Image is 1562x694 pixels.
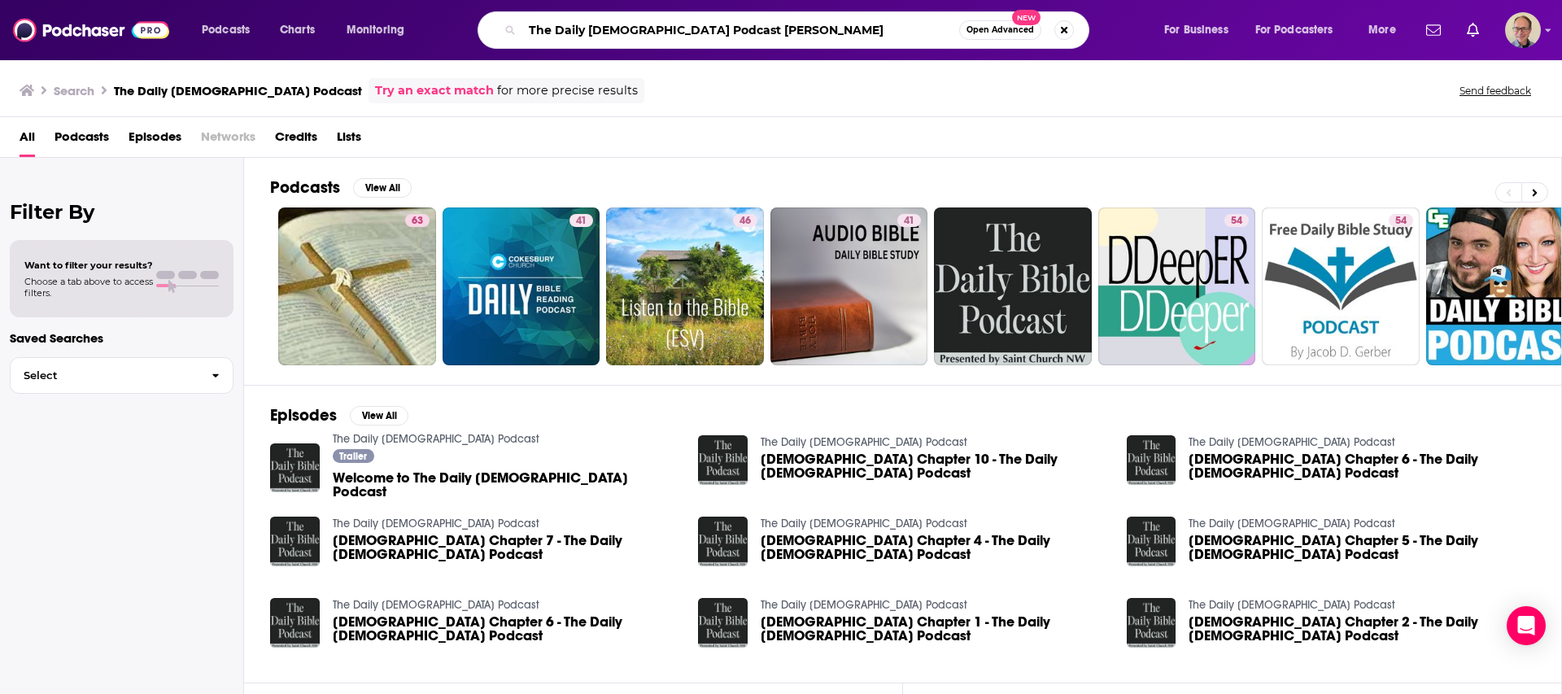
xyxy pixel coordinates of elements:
a: Leviticus Chapter 2 - The Daily Bible Podcast [1189,615,1535,643]
a: The Daily Bible Podcast [333,517,539,530]
button: open menu [190,17,271,43]
span: 41 [904,213,914,229]
span: New [1012,10,1041,25]
span: Monitoring [347,19,404,41]
button: Select [10,357,233,394]
span: for more precise results [497,81,638,100]
button: View All [353,178,412,198]
a: 46 [733,214,757,227]
img: Leviticus Chapter 6 - The Daily Bible Podcast [270,598,320,648]
span: Open Advanced [966,26,1034,34]
a: Ephesians Chapter 6 - The Daily Bible Podcast [1189,452,1535,480]
a: Lists [337,124,361,157]
a: The Daily Bible Podcast [1189,598,1395,612]
a: All [20,124,35,157]
p: Saved Searches [10,330,233,346]
span: [DEMOGRAPHIC_DATA] Chapter 10 - The Daily [DEMOGRAPHIC_DATA] Podcast [761,452,1107,480]
span: For Podcasters [1255,19,1333,41]
span: More [1368,19,1396,41]
a: Credits [275,124,317,157]
a: 41 [897,214,921,227]
span: [DEMOGRAPHIC_DATA] Chapter 6 - The Daily [DEMOGRAPHIC_DATA] Podcast [333,615,679,643]
a: 63 [278,207,436,365]
span: Want to filter your results? [24,260,153,271]
span: Podcasts [202,19,250,41]
img: User Profile [1505,12,1541,48]
a: The Daily Bible Podcast [333,432,539,446]
a: Show notifications dropdown [1420,16,1447,44]
img: Leviticus Chapter 10 - The Daily Bible Podcast [698,435,748,485]
a: 41 [443,207,600,365]
span: [DEMOGRAPHIC_DATA] Chapter 7 - The Daily [DEMOGRAPHIC_DATA] Podcast [333,534,679,561]
h2: Filter By [10,200,233,224]
a: The Daily Bible Podcast [761,598,967,612]
h2: Episodes [270,405,337,426]
img: Ephesians Chapter 6 - The Daily Bible Podcast [1127,435,1176,485]
a: Podcasts [55,124,109,157]
img: Leviticus Chapter 2 - The Daily Bible Podcast [1127,598,1176,648]
span: Networks [201,124,255,157]
a: Try an exact match [375,81,494,100]
input: Search podcasts, credits, & more... [522,17,959,43]
a: Leviticus Chapter 7 - The Daily Bible Podcast [333,534,679,561]
a: Leviticus Chapter 6 - The Daily Bible Podcast [333,615,679,643]
a: 46 [606,207,764,365]
span: 46 [740,213,751,229]
a: Welcome to The Daily Bible Podcast [333,471,679,499]
img: Podchaser - Follow, Share and Rate Podcasts [13,15,169,46]
a: Leviticus Chapter 4 - The Daily Bible Podcast [761,534,1107,561]
span: Episodes [129,124,181,157]
span: For Business [1164,19,1228,41]
img: Welcome to The Daily Bible Podcast [270,443,320,493]
img: Leviticus Chapter 5 - The Daily Bible Podcast [1127,517,1176,566]
span: 41 [576,213,587,229]
button: open menu [1357,17,1416,43]
a: 54 [1224,214,1249,227]
span: Logged in as tommy.lynch [1505,12,1541,48]
button: View All [350,406,408,426]
a: 54 [1098,207,1256,365]
a: 41 [569,214,593,227]
a: Leviticus Chapter 5 - The Daily Bible Podcast [1189,534,1535,561]
a: The Daily Bible Podcast [761,435,967,449]
span: [DEMOGRAPHIC_DATA] Chapter 2 - The Daily [DEMOGRAPHIC_DATA] Podcast [1189,615,1535,643]
span: [DEMOGRAPHIC_DATA] Chapter 1 - The Daily [DEMOGRAPHIC_DATA] Podcast [761,615,1107,643]
span: [DEMOGRAPHIC_DATA] Chapter 6 - The Daily [DEMOGRAPHIC_DATA] Podcast [1189,452,1535,480]
button: Open AdvancedNew [959,20,1041,40]
span: Trailer [339,452,367,461]
a: EpisodesView All [270,405,408,426]
h3: Search [54,83,94,98]
span: 54 [1395,213,1407,229]
h3: The Daily [DEMOGRAPHIC_DATA] Podcast [114,83,362,98]
span: 54 [1231,213,1242,229]
img: Leviticus Chapter 4 - The Daily Bible Podcast [698,517,748,566]
button: open menu [1245,17,1357,43]
a: The Daily Bible Podcast [761,517,967,530]
button: Show profile menu [1505,12,1541,48]
a: 41 [770,207,928,365]
a: The Daily Bible Podcast [333,598,539,612]
button: open menu [1153,17,1249,43]
a: The Daily Bible Podcast [1189,517,1395,530]
div: Open Intercom Messenger [1507,606,1546,645]
span: [DEMOGRAPHIC_DATA] Chapter 4 - The Daily [DEMOGRAPHIC_DATA] Podcast [761,534,1107,561]
a: The Daily Bible Podcast [1189,435,1395,449]
button: open menu [335,17,425,43]
a: 54 [1262,207,1420,365]
a: Leviticus Chapter 10 - The Daily Bible Podcast [761,452,1107,480]
button: Send feedback [1455,84,1536,98]
img: Leviticus Chapter 1 - The Daily Bible Podcast [698,598,748,648]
